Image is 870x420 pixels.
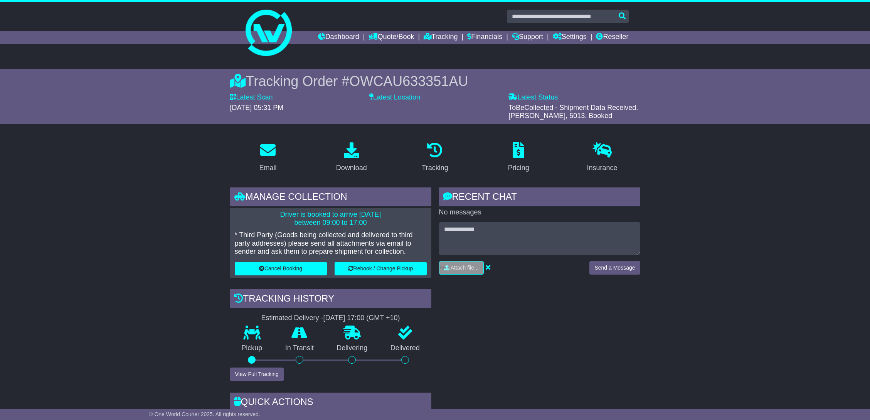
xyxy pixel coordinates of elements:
div: Pricing [508,163,529,173]
a: Tracking [424,31,458,44]
p: In Transit [274,344,325,353]
button: Cancel Booking [235,262,327,275]
a: Support [512,31,543,44]
span: [DATE] 05:31 PM [230,104,284,111]
div: Tracking history [230,289,431,310]
label: Latest Status [508,93,558,102]
a: Download [331,140,372,176]
button: Rebook / Change Pickup [335,262,427,275]
div: Download [336,163,367,173]
div: Insurance [587,163,618,173]
a: Financials [467,31,502,44]
a: Quote/Book [369,31,414,44]
div: Tracking Order # [230,73,640,89]
span: © One World Courier 2025. All rights reserved. [149,411,260,417]
p: Delivering [325,344,379,353]
button: Send a Message [589,261,640,275]
span: ToBeCollected - Shipment Data Received. [PERSON_NAME], 5013. Booked [508,104,638,120]
a: Dashboard [318,31,359,44]
div: Manage collection [230,187,431,208]
label: Latest Location [369,93,420,102]
p: * Third Party (Goods being collected and delivered to third party addresses) please send all atta... [235,231,427,256]
a: Tracking [417,140,453,176]
div: Email [259,163,276,173]
span: OWCAU633351AU [349,73,468,89]
a: Pricing [503,140,534,176]
p: Delivered [379,344,431,353]
div: Tracking [422,163,448,173]
a: Email [254,140,281,176]
a: Insurance [582,140,623,176]
button: View Full Tracking [230,368,284,381]
p: Pickup [230,344,274,353]
div: [DATE] 17:00 (GMT +10) [323,314,400,322]
p: No messages [439,208,640,217]
div: RECENT CHAT [439,187,640,208]
div: Quick Actions [230,393,431,413]
a: Settings [553,31,587,44]
label: Latest Scan [230,93,273,102]
div: Estimated Delivery - [230,314,431,322]
p: Driver is booked to arrive [DATE] between 09:00 to 17:00 [235,211,427,227]
a: Reseller [596,31,628,44]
